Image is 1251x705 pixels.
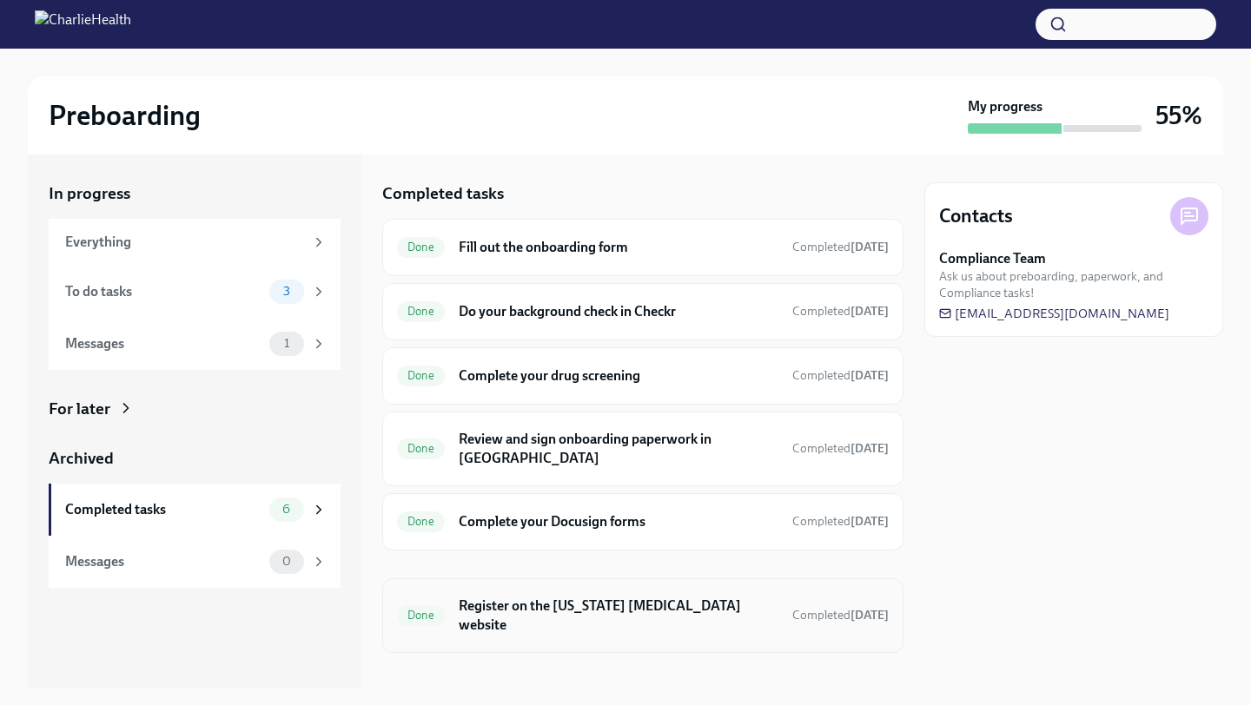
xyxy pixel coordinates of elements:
a: DoneComplete your drug screeningCompleted[DATE] [397,362,889,390]
span: Done [397,609,445,622]
span: Done [397,305,445,318]
a: Everything [49,219,341,266]
span: 1 [274,337,300,350]
h4: Contacts [939,203,1013,229]
strong: [DATE] [851,608,889,623]
a: Completed tasks6 [49,484,341,536]
strong: My progress [968,97,1042,116]
span: Completed [792,304,889,319]
img: CharlieHealth [35,10,131,38]
div: For later [49,398,110,420]
h6: Fill out the onboarding form [459,238,778,257]
h6: Complete your drug screening [459,366,778,385]
a: To do tasks3 [49,266,341,318]
a: Messages1 [49,318,341,370]
h2: Preboarding [49,98,201,133]
span: September 16th, 2025 14:28 [792,607,889,623]
span: Completed [792,608,889,623]
span: Completed [792,441,889,456]
span: Done [397,515,445,528]
div: Messages [65,552,262,571]
a: Archived [49,447,341,470]
div: Messages [65,334,262,353]
a: Messages0 [49,536,341,588]
a: DoneDo your background check in CheckrCompleted[DATE] [397,298,889,326]
span: Done [397,240,445,254]
h6: Complete your Docusign forms [459,512,778,531]
strong: [DATE] [851,441,889,456]
a: [EMAIL_ADDRESS][DOMAIN_NAME] [939,305,1169,322]
a: For later [49,398,341,420]
a: DoneFill out the onboarding formCompleted[DATE] [397,234,889,261]
a: DoneComplete your Docusign formsCompleted[DATE] [397,508,889,536]
h6: Do your background check in Checkr [459,302,778,321]
div: To do tasks [65,282,262,301]
span: September 16th, 2025 15:50 [792,440,889,457]
strong: [DATE] [851,368,889,383]
span: Done [397,369,445,382]
span: 0 [272,555,301,568]
span: Completed [792,240,889,254]
strong: Compliance Team [939,249,1046,268]
div: Everything [65,233,304,252]
h5: Completed tasks [382,182,504,205]
span: September 16th, 2025 15:49 [792,303,889,320]
span: Done [397,442,445,455]
h6: Review and sign onboarding paperwork in [GEOGRAPHIC_DATA] [459,430,778,468]
h6: Register on the [US_STATE] [MEDICAL_DATA] website [459,596,778,635]
span: September 16th, 2025 15:49 [792,367,889,384]
span: September 16th, 2025 12:15 [792,513,889,530]
a: DoneReview and sign onboarding paperwork in [GEOGRAPHIC_DATA]Completed[DATE] [397,426,889,471]
a: DoneRegister on the [US_STATE] [MEDICAL_DATA] websiteCompleted[DATE] [397,593,889,638]
strong: [DATE] [851,240,889,254]
h3: 55% [1155,100,1202,131]
span: 3 [273,285,301,298]
span: 6 [272,503,301,516]
span: September 16th, 2025 12:03 [792,239,889,255]
span: Ask us about preboarding, paperwork, and Compliance tasks! [939,268,1208,301]
span: Completed [792,514,889,529]
strong: [DATE] [851,514,889,529]
span: Completed [792,368,889,383]
strong: [DATE] [851,304,889,319]
div: Completed tasks [65,500,262,519]
a: In progress [49,182,341,205]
